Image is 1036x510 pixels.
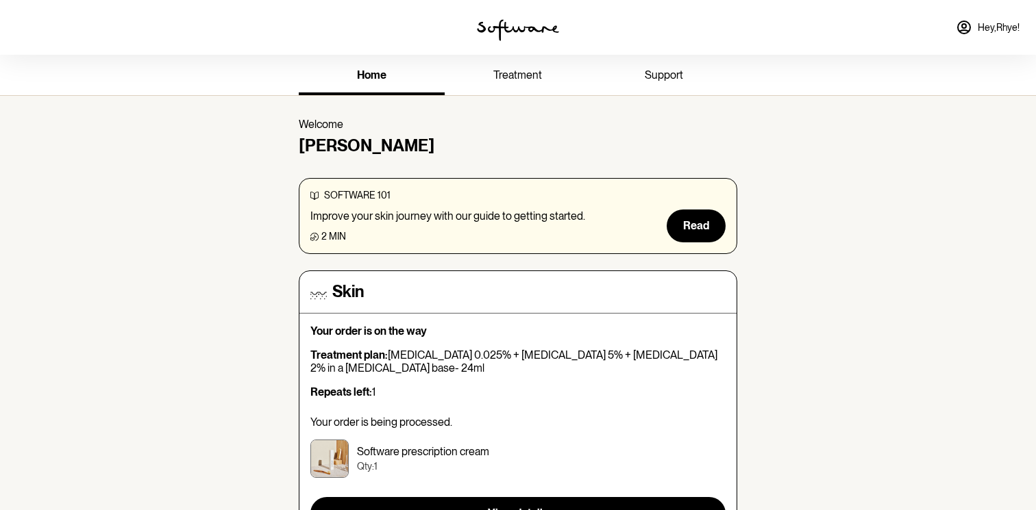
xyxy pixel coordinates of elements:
[310,416,726,429] p: Your order is being processed.
[310,439,349,478] img: ckrj9ld8300003h5xpk2noua0.jpg
[332,282,364,302] h4: Skin
[310,348,726,374] p: [MEDICAL_DATA] 0.025% + [MEDICAL_DATA] 5% + [MEDICAL_DATA] 2% in a [MEDICAL_DATA] base- 24ml
[299,58,445,95] a: home
[310,348,388,361] strong: Treatment plan:
[357,461,489,472] p: Qty: 1
[645,68,683,81] span: support
[321,231,346,242] span: 2 min
[978,22,1020,34] span: Hey, Rhye !
[493,68,542,81] span: treatment
[683,219,709,232] span: Read
[948,11,1028,44] a: Hey,Rhye!
[591,58,737,95] a: support
[310,324,726,337] p: Your order is on the way
[357,68,386,81] span: home
[324,190,391,201] span: software 101
[310,385,372,398] strong: Repeats left:
[477,19,559,41] img: software logo
[299,118,737,131] p: Welcome
[299,136,737,156] h4: [PERSON_NAME]
[310,209,585,222] p: Improve your skin journey with our guide to getting started.
[310,385,726,398] p: 1
[357,445,489,458] p: Software prescription cream
[445,58,591,95] a: treatment
[667,209,726,242] button: Read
